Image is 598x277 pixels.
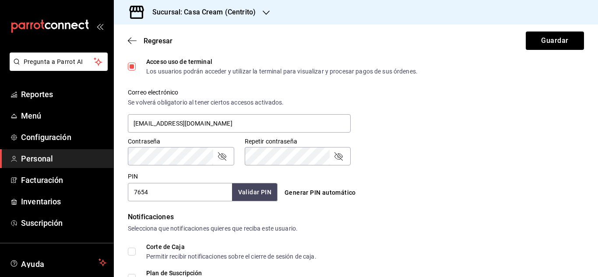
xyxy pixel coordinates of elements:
span: Facturación [21,174,106,186]
button: Guardar [526,32,584,50]
div: Los usuarios podrán acceder y utilizar la terminal para visualizar y procesar pagos de sus órdenes. [146,68,418,74]
div: Selecciona que notificaciones quieres que reciba este usuario. [128,224,584,233]
span: Inventarios [21,196,106,207]
span: Reportes [21,88,106,100]
label: Contraseña [128,138,234,144]
div: Se volverá obligatorio al tener ciertos accesos activados. [128,98,351,107]
button: passwordField [217,151,227,161]
span: Menú [21,110,106,122]
a: Pregunta a Parrot AI [6,63,108,73]
label: Correo electrónico [128,89,351,95]
div: Permitir recibir notificaciones sobre el cierre de sesión de caja. [146,253,317,259]
input: 3 a 6 dígitos [128,183,232,201]
span: Configuración [21,131,106,143]
h3: Sucursal: Casa Cream (Centrito) [145,7,256,18]
span: Ayuda [21,257,95,268]
span: Suscripción [21,217,106,229]
span: Regresar [144,37,172,45]
span: Personal [21,153,106,165]
button: open_drawer_menu [96,23,103,30]
div: Notificaciones [128,212,584,222]
div: Plan de Suscripción [146,270,285,276]
div: Acceso uso de terminal [146,59,418,65]
span: Pregunta a Parrot AI [24,57,94,67]
div: Corte de Caja [146,244,317,250]
label: Repetir contraseña [245,138,351,144]
label: PIN [128,173,138,179]
button: Pregunta a Parrot AI [10,53,108,71]
button: Generar PIN automático [281,185,359,201]
button: Regresar [128,37,172,45]
button: passwordField [333,151,344,161]
button: Validar PIN [232,183,278,201]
